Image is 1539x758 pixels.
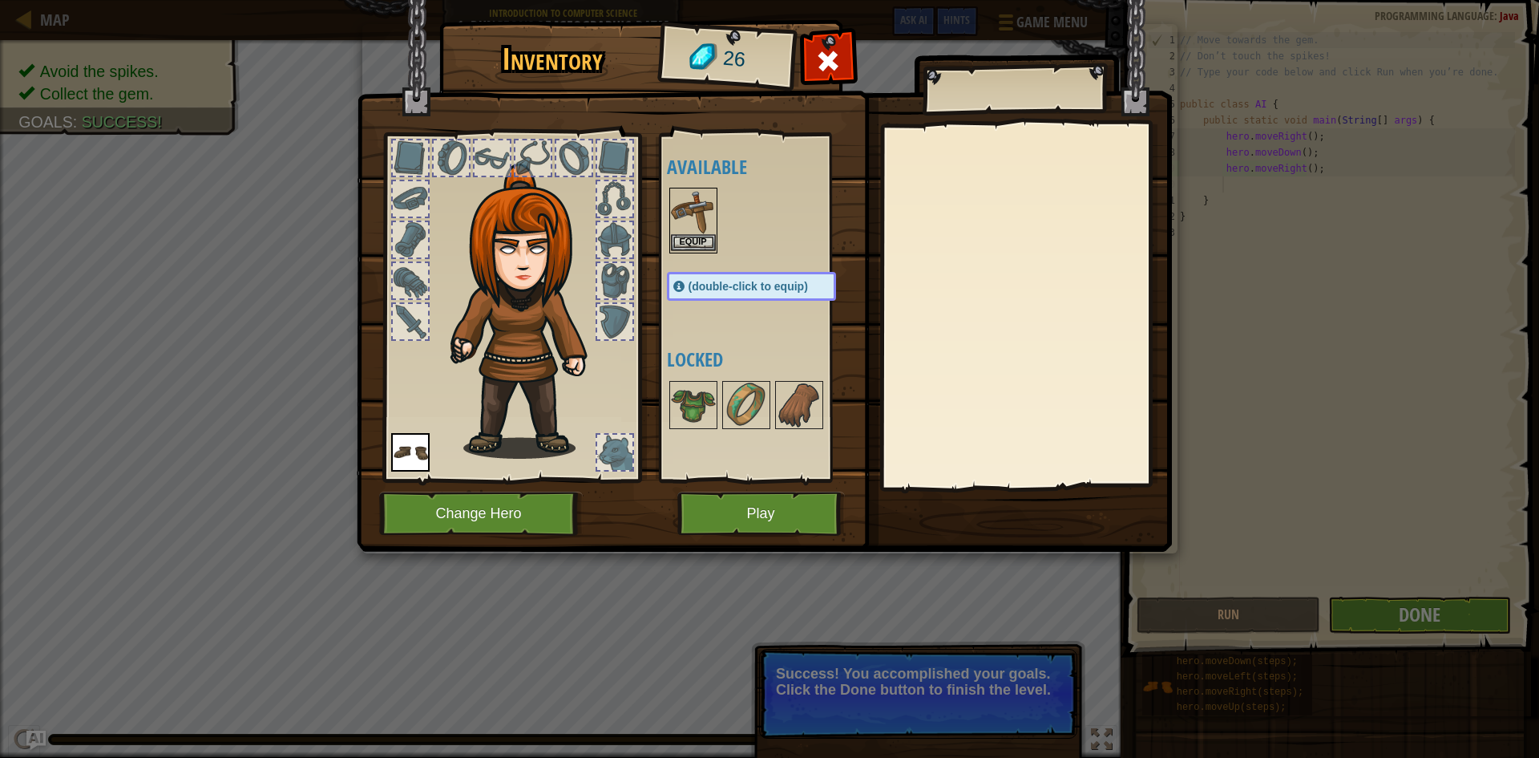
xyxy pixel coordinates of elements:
button: Equip [671,234,716,251]
h1: Inventory [450,43,655,76]
img: portrait.png [671,383,716,428]
span: (double-click to equip) [689,280,808,293]
img: portrait.png [671,189,716,234]
img: portrait.png [724,383,769,428]
img: hair_f2.png [443,164,616,459]
h4: Available [667,156,868,177]
span: 26 [721,44,746,75]
img: portrait.png [391,433,430,472]
button: Play [677,492,845,536]
button: Change Hero [379,492,583,536]
h4: Locked [667,349,868,370]
img: portrait.png [777,383,822,428]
